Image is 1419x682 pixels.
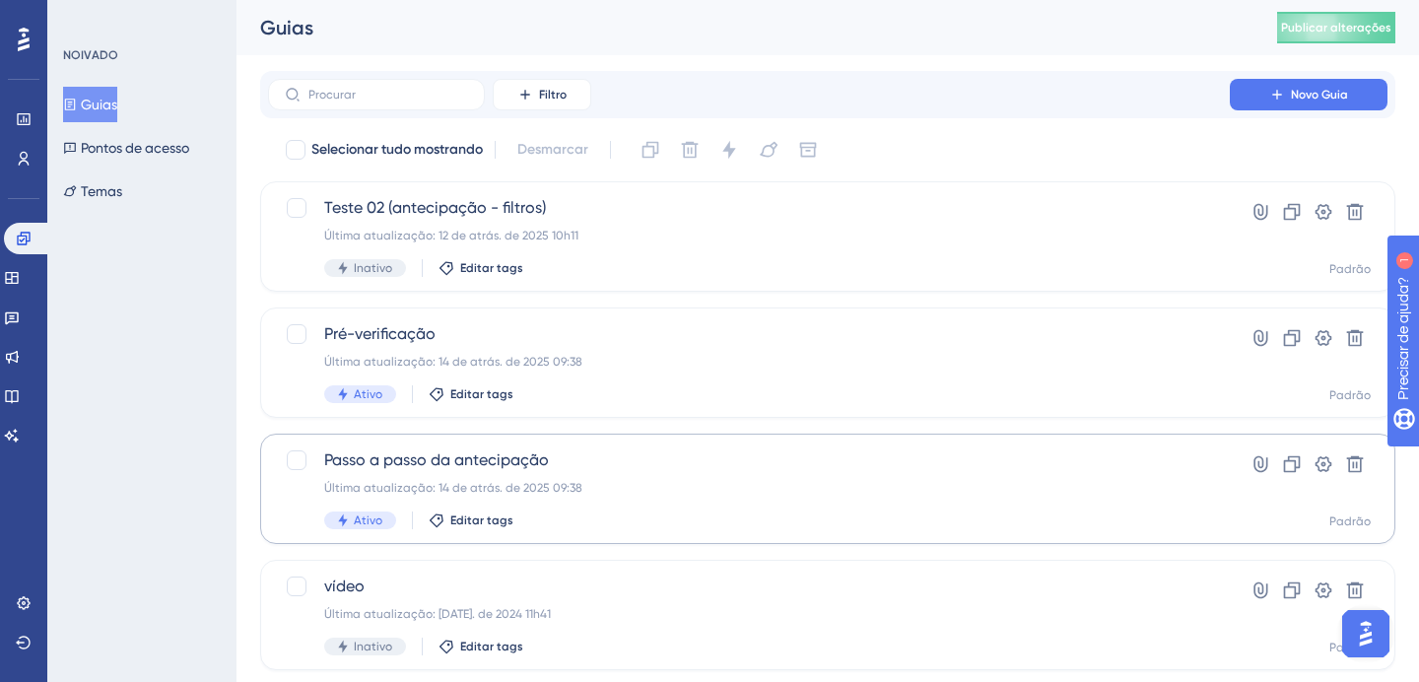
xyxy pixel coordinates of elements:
[1329,641,1371,654] font: Padrão
[1329,514,1371,528] font: Padrão
[324,481,582,495] font: Última atualização: 14 de atrás. de 2025 09:38
[354,261,392,275] font: Inativo
[439,260,523,276] button: Editar tags
[81,183,122,199] font: Temas
[460,640,523,653] font: Editar tags
[63,130,189,166] button: Pontos de acesso
[324,324,436,343] font: Pré-verificação
[183,12,189,23] font: 1
[450,387,513,401] font: Editar tags
[439,639,523,654] button: Editar tags
[1277,12,1395,43] button: Publicar alterações
[324,450,549,469] font: Passo a passo da antecipação
[311,141,483,158] font: Selecionar tudo mostrando
[81,140,189,156] font: Pontos de acesso
[260,16,313,39] font: Guias
[1329,388,1371,402] font: Padrão
[81,97,117,112] font: Guias
[450,513,513,527] font: Editar tags
[324,198,546,217] font: Teste 02 (antecipação - filtros)
[63,87,117,122] button: Guias
[63,173,122,209] button: Temas
[324,607,551,621] font: Última atualização: [DATE]. de 2024 11h41
[354,640,392,653] font: Inativo
[1336,604,1395,663] iframe: Iniciador do Assistente de IA do UserGuiding
[507,132,598,168] button: Desmarcar
[517,141,588,158] font: Desmarcar
[354,387,382,401] font: Ativo
[354,513,382,527] font: Ativo
[539,88,567,102] font: Filtro
[1291,88,1348,102] font: Novo Guia
[1281,21,1391,34] font: Publicar alterações
[460,261,523,275] font: Editar tags
[1329,262,1371,276] font: Padrão
[1230,79,1387,110] button: Novo Guia
[324,229,578,242] font: Última atualização: 12 de atrás. de 2025 10h11
[324,355,582,369] font: Última atualização: 14 de atrás. de 2025 09:38
[308,88,468,102] input: Procurar
[429,512,513,528] button: Editar tags
[324,577,365,595] font: vídeo
[46,9,169,24] font: Precisar de ajuda?
[63,48,118,62] font: NOIVADO
[429,386,513,402] button: Editar tags
[493,79,591,110] button: Filtro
